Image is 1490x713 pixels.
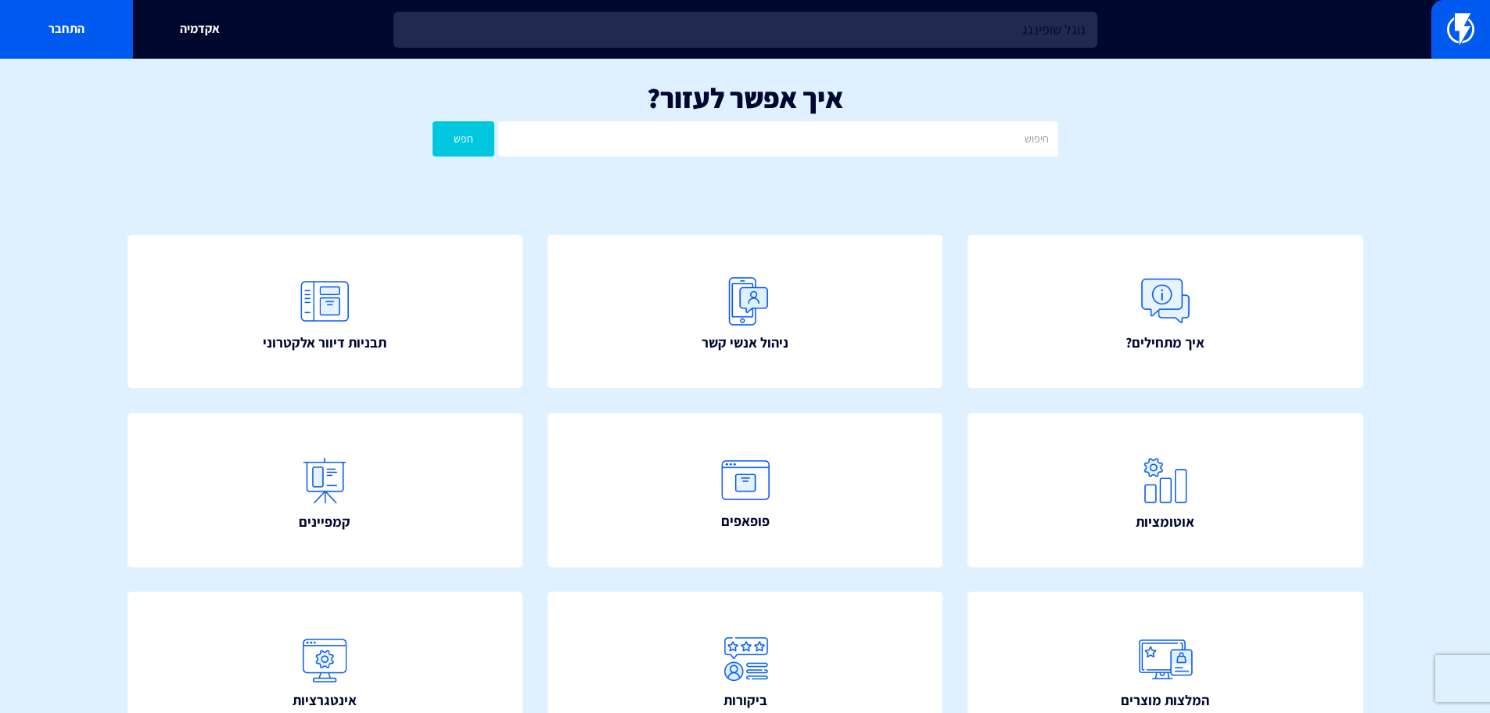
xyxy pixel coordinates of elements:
span: קמפיינים [299,512,350,532]
h1: איך אפשר לעזור? [23,82,1467,113]
input: חיפוש מהיר... [393,12,1097,48]
span: אוטומציות [1136,512,1194,532]
button: חפש [433,121,495,157]
a: אוטומציות [968,413,1363,567]
a: איך מתחילים? [968,235,1363,389]
span: איך מתחילים? [1126,333,1205,353]
input: חיפוש [498,121,1057,157]
a: תבניות דיוור אלקטרוני [127,235,523,389]
span: המלצות מוצרים [1121,690,1209,711]
a: ניהול אנשי קשר [548,235,943,389]
span: ביקורות [723,690,767,711]
span: תבניות דיוור אלקטרוני [263,333,386,353]
span: פופאפים [721,511,770,531]
a: קמפיינים [127,413,523,567]
span: אינטגרציות [293,690,357,711]
a: פופאפים [548,413,943,567]
span: ניהול אנשי קשר [702,333,788,353]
